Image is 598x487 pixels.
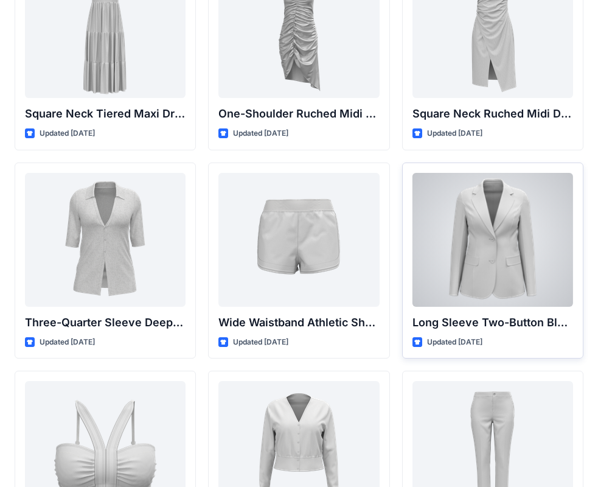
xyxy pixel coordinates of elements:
p: Square Neck Ruched Midi Dress with Asymmetrical Hem [412,105,573,122]
p: Square Neck Tiered Maxi Dress with Ruffle Sleeves [25,105,186,122]
a: Wide Waistband Athletic Shorts [218,173,379,307]
p: Updated [DATE] [233,336,288,349]
p: Updated [DATE] [40,336,95,349]
p: Updated [DATE] [427,127,482,140]
a: Long Sleeve Two-Button Blazer with Flap Pockets [412,173,573,307]
p: Updated [DATE] [233,127,288,140]
a: Three-Quarter Sleeve Deep V-Neck Button-Down Top [25,173,186,307]
p: Three-Quarter Sleeve Deep V-Neck Button-Down Top [25,314,186,331]
p: Updated [DATE] [40,127,95,140]
p: Wide Waistband Athletic Shorts [218,314,379,331]
p: Updated [DATE] [427,336,482,349]
p: One-Shoulder Ruched Midi Dress with Asymmetrical Hem [218,105,379,122]
p: Long Sleeve Two-Button Blazer with Flap Pockets [412,314,573,331]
